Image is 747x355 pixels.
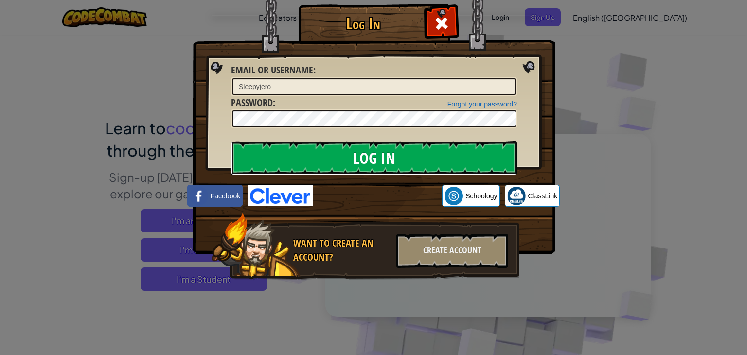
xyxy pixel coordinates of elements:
input: Log In [231,141,517,175]
span: Password [231,96,273,109]
div: Create Account [396,234,508,268]
img: clever-logo-blue.png [248,185,313,206]
span: Schoology [465,191,497,201]
span: Email or Username [231,63,313,76]
label: : [231,96,275,110]
span: Facebook [211,191,240,201]
iframe: Sign in with Google Button [313,185,442,207]
label: : [231,63,316,77]
div: Want to create an account? [293,236,391,264]
img: classlink-logo-small.png [507,187,526,205]
span: ClassLink [528,191,558,201]
img: schoology.png [445,187,463,205]
a: Forgot your password? [447,100,517,108]
h1: Log In [301,15,425,32]
img: facebook_small.png [190,187,208,205]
